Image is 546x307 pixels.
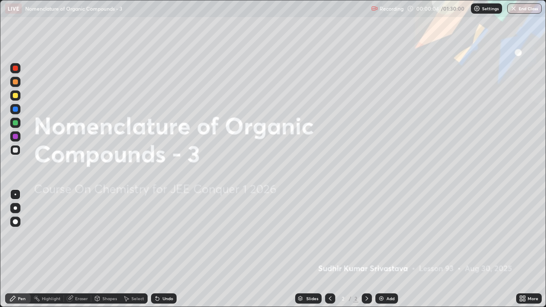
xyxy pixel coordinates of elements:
p: Settings [482,6,499,11]
img: add-slide-button [378,295,385,302]
div: Add [386,296,395,301]
div: Select [131,296,144,301]
img: recording.375f2c34.svg [371,5,378,12]
p: LIVE [8,5,19,12]
div: / [349,296,351,301]
div: Pen [18,296,26,301]
div: Eraser [75,296,88,301]
div: 2 [353,295,358,302]
div: Shapes [102,296,117,301]
button: End Class [507,3,542,14]
div: Slides [306,296,318,301]
div: More [528,296,538,301]
p: Recording [380,6,404,12]
p: Nomenclature of Organic Compounds - 3 [25,5,122,12]
img: end-class-cross [510,5,517,12]
img: class-settings-icons [473,5,480,12]
div: Highlight [42,296,61,301]
div: 2 [339,296,347,301]
div: Undo [163,296,173,301]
